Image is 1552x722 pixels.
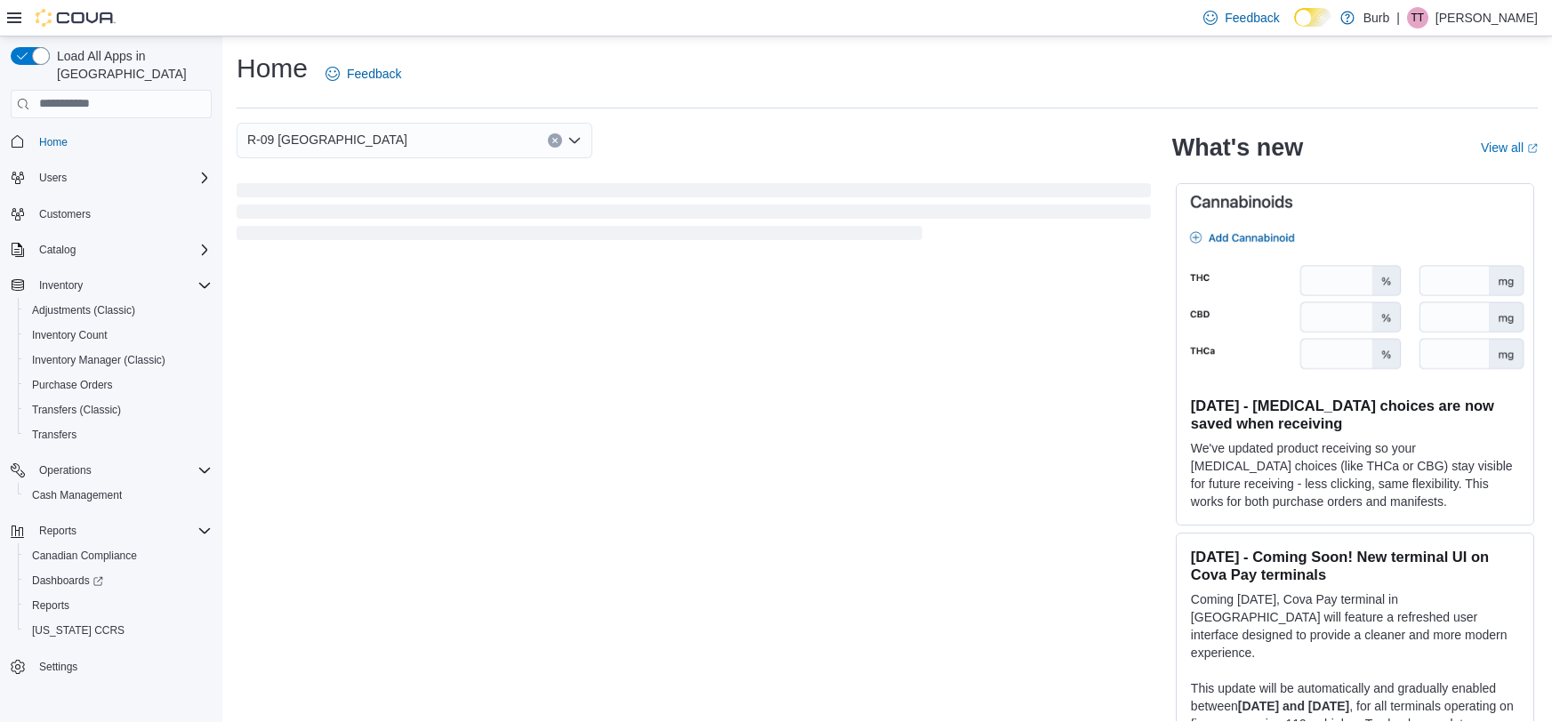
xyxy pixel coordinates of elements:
[18,348,219,373] button: Inventory Manager (Classic)
[4,237,219,262] button: Catalog
[39,660,77,674] span: Settings
[237,51,308,86] h1: Home
[32,167,212,189] span: Users
[4,201,219,227] button: Customers
[1191,548,1519,583] h3: [DATE] - Coming Soon! New terminal UI on Cova Pay terminals
[32,488,122,502] span: Cash Management
[25,570,212,591] span: Dashboards
[32,549,137,563] span: Canadian Compliance
[4,458,219,483] button: Operations
[32,203,212,225] span: Customers
[32,655,212,678] span: Settings
[32,275,90,296] button: Inventory
[1225,9,1279,27] span: Feedback
[18,373,219,397] button: Purchase Orders
[32,598,69,613] span: Reports
[18,618,219,643] button: [US_STATE] CCRS
[25,570,110,591] a: Dashboards
[4,129,219,155] button: Home
[25,485,129,506] a: Cash Management
[25,595,76,616] a: Reports
[18,422,219,447] button: Transfers
[18,323,219,348] button: Inventory Count
[318,56,408,92] a: Feedback
[50,47,212,83] span: Load All Apps in [GEOGRAPHIC_DATA]
[1481,140,1538,155] a: View allExternal link
[32,623,125,638] span: [US_STATE] CCRS
[4,518,219,543] button: Reports
[32,520,212,541] span: Reports
[1294,27,1295,28] span: Dark Mode
[25,620,212,641] span: Washington CCRS
[32,574,103,588] span: Dashboards
[25,374,212,396] span: Purchase Orders
[567,133,582,148] button: Open list of options
[32,239,212,261] span: Catalog
[32,204,98,225] a: Customers
[25,374,120,396] a: Purchase Orders
[18,397,219,422] button: Transfers (Classic)
[1363,7,1390,28] p: Burb
[25,485,212,506] span: Cash Management
[32,460,212,481] span: Operations
[1238,699,1349,713] strong: [DATE] and [DATE]
[1191,590,1519,662] p: Coming [DATE], Cova Pay terminal in [GEOGRAPHIC_DATA] will feature a refreshed user interface des...
[1172,133,1303,162] h2: What's new
[25,349,173,371] a: Inventory Manager (Classic)
[25,325,212,346] span: Inventory Count
[18,543,219,568] button: Canadian Compliance
[4,273,219,298] button: Inventory
[237,187,1151,244] span: Loading
[18,298,219,323] button: Adjustments (Classic)
[1411,7,1425,28] span: TT
[18,593,219,618] button: Reports
[347,65,401,83] span: Feedback
[32,132,75,153] a: Home
[39,463,92,477] span: Operations
[548,133,562,148] button: Clear input
[32,239,83,261] button: Catalog
[39,171,67,185] span: Users
[4,165,219,190] button: Users
[32,656,84,678] a: Settings
[32,131,212,153] span: Home
[25,399,128,421] a: Transfers (Classic)
[32,520,84,541] button: Reports
[1191,439,1519,510] p: We've updated product receiving so your [MEDICAL_DATA] choices (like THCa or CBG) stay visible fo...
[1191,397,1519,432] h3: [DATE] - [MEDICAL_DATA] choices are now saved when receiving
[25,424,212,445] span: Transfers
[18,483,219,508] button: Cash Management
[4,654,219,679] button: Settings
[25,545,212,566] span: Canadian Compliance
[36,9,116,27] img: Cova
[32,167,74,189] button: Users
[32,460,99,481] button: Operations
[39,243,76,257] span: Catalog
[18,568,219,593] a: Dashboards
[25,595,212,616] span: Reports
[25,620,132,641] a: [US_STATE] CCRS
[32,378,113,392] span: Purchase Orders
[39,207,91,221] span: Customers
[39,278,83,293] span: Inventory
[32,328,108,342] span: Inventory Count
[25,545,144,566] a: Canadian Compliance
[25,300,142,321] a: Adjustments (Classic)
[32,275,212,296] span: Inventory
[25,424,84,445] a: Transfers
[25,325,115,346] a: Inventory Count
[39,135,68,149] span: Home
[1407,7,1428,28] div: Tyler Trombley
[1527,143,1538,154] svg: External link
[25,399,212,421] span: Transfers (Classic)
[32,428,76,442] span: Transfers
[39,524,76,538] span: Reports
[25,300,212,321] span: Adjustments (Classic)
[247,129,407,150] span: R-09 [GEOGRAPHIC_DATA]
[32,403,121,417] span: Transfers (Classic)
[32,303,135,317] span: Adjustments (Classic)
[1294,8,1331,27] input: Dark Mode
[1396,7,1400,28] p: |
[1435,7,1538,28] p: [PERSON_NAME]
[32,353,165,367] span: Inventory Manager (Classic)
